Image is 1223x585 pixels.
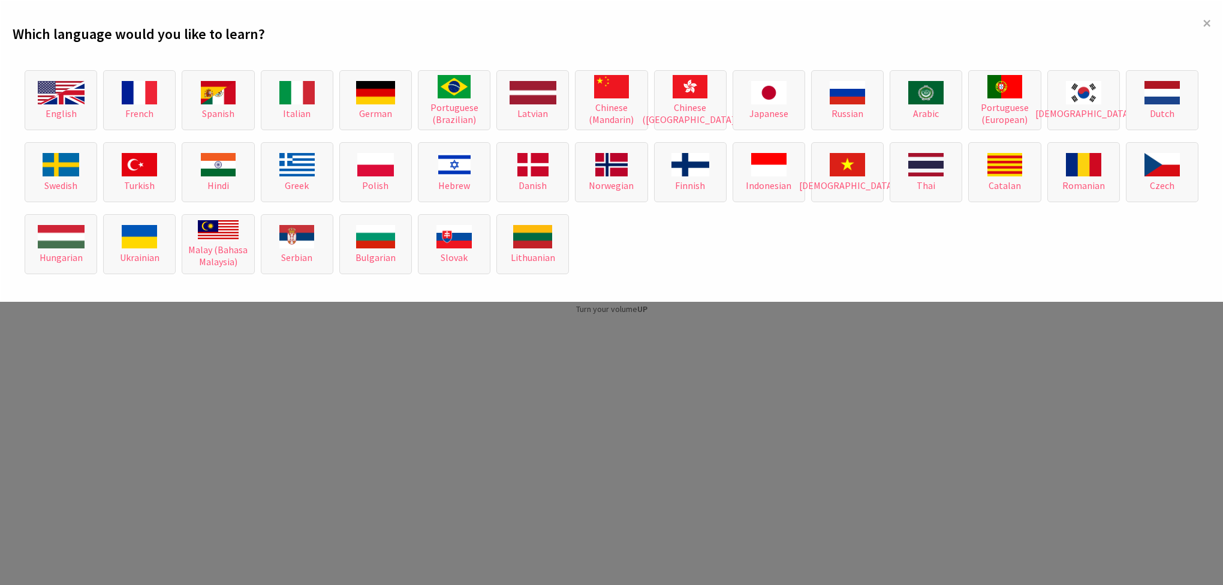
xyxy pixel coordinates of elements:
[673,75,708,98] img: Chinese (Mandarin)
[749,107,788,119] span: Japanese
[917,179,935,191] span: Thai
[746,179,791,191] span: Indonesian
[122,81,157,104] img: French
[202,107,234,119] span: Spanish
[811,70,884,130] button: Russian
[589,179,634,191] span: Norwegian
[1126,70,1198,130] button: Dutch
[1144,153,1180,176] img: Czech
[575,142,647,202] button: Norwegian
[1126,142,1198,202] button: Czech
[830,81,865,104] img: Russian
[339,142,412,202] button: Polish
[40,251,83,263] span: Hungarian
[496,70,569,130] button: Latvian
[182,70,254,130] button: Spanish
[1203,12,1211,34] span: ×
[283,107,311,119] span: Italian
[124,179,155,191] span: Turkish
[38,81,85,104] img: English
[438,153,471,176] img: Hebrew
[594,75,629,98] img: Chinese (Mandarin)
[513,225,552,248] img: Lithuanian
[120,251,159,263] span: Ukrainian
[510,81,556,104] img: Latvian
[908,81,944,104] img: Arabic
[438,75,471,98] img: Portuguese (Brazilian)
[122,153,157,176] img: Turkish
[182,214,254,274] button: Malay (Bahasa Malaysia)
[103,142,176,202] button: Turkish
[339,214,412,274] button: Bulgarian
[261,142,333,202] button: Greek
[438,179,470,191] span: Hebrew
[733,142,805,202] button: Indonesian
[46,107,77,119] span: English
[279,81,315,104] img: Italian
[25,142,97,202] button: Swedish
[517,107,548,119] span: Latvian
[890,142,962,202] button: Thai
[975,101,1034,125] span: Portuguese (European)
[281,251,312,263] span: Serbian
[188,244,248,268] span: Malay (Bahasa Malaysia)
[357,153,394,176] img: Polish
[103,214,176,274] button: Ukrainian
[339,70,412,130] button: German
[1047,142,1120,202] button: Romanian
[261,70,333,130] button: Italian
[362,179,388,191] span: Polish
[519,179,547,191] span: Danish
[799,179,896,191] span: [DEMOGRAPHIC_DATA]
[671,153,709,176] img: Finnish
[751,153,787,176] img: Indonesian
[198,220,239,241] img: Malay (Bahasa Malaysia)
[751,81,787,104] img: Japanese
[418,70,490,130] button: Portuguese (Brazilian)
[1150,179,1174,191] span: Czech
[13,25,1210,43] h2: Which language would you like to learn?
[733,70,805,130] button: Japanese
[830,153,865,176] img: Vietnamese
[811,142,884,202] button: [DEMOGRAPHIC_DATA]
[279,225,315,248] img: Serbian
[511,251,555,263] span: Lithuanian
[832,107,863,119] span: Russian
[913,107,939,119] span: Arabic
[359,107,392,119] span: German
[201,153,236,176] img: Hindi
[356,225,395,248] img: Bulgarian
[654,142,727,202] button: Finnish
[908,153,944,176] img: Thai
[1047,70,1120,130] button: [DEMOGRAPHIC_DATA]
[441,251,468,263] span: Slovak
[418,214,490,274] button: Slovak
[182,142,254,202] button: Hindi
[436,225,472,248] img: Slovak
[1066,153,1101,176] img: Romanian
[25,70,97,130] button: English
[1035,107,1132,119] span: [DEMOGRAPHIC_DATA]
[496,214,569,274] button: Lithuanian
[279,153,315,176] img: Greek
[987,153,1023,176] img: Catalan
[1066,81,1101,104] img: Korean
[890,70,962,130] button: Arabic
[103,70,176,130] button: French
[675,179,705,191] span: Finnish
[642,101,738,125] span: Chinese ([GEOGRAPHIC_DATA])
[595,153,628,176] img: Norwegian
[575,70,647,130] button: Chinese (Mandarin)
[122,225,157,248] img: Ukrainian
[1150,107,1174,119] span: Dutch
[43,153,80,176] img: Swedish
[968,142,1041,202] button: Catalan
[654,70,727,130] button: Chinese ([GEOGRAPHIC_DATA])
[44,179,77,191] span: Swedish
[424,101,484,125] span: Portuguese (Brazilian)
[125,107,153,119] span: French
[356,251,396,263] span: Bulgarian
[418,142,490,202] button: Hebrew
[1062,179,1105,191] span: Romanian
[201,81,236,104] img: Spanish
